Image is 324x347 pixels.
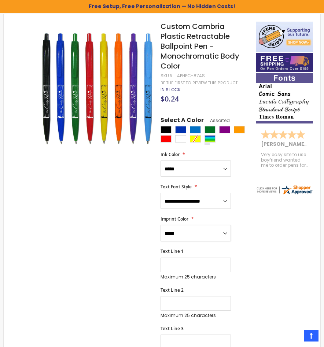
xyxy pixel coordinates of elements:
span: $0.24 [161,94,179,104]
span: Select A Color [161,116,204,126]
div: White [175,135,186,143]
span: Custom Cambria Plastic Retractable Ballpoint Pen - Monochromatic Body Color [161,21,239,71]
div: Green [205,126,216,133]
span: In stock [161,86,181,93]
span: [PERSON_NAME] [261,140,309,148]
div: Black [161,126,172,133]
div: Blue [175,126,186,133]
span: Text Line 3 [161,325,184,332]
div: Blue Light [190,126,201,133]
p: Maximum 25 characters [161,313,231,318]
div: Orange [234,126,245,133]
img: Free shipping on orders over $199 [256,53,313,72]
a: Top [304,330,319,342]
div: 4PHPC-874S [177,73,205,79]
img: 4pens.com widget logo [256,184,313,195]
img: font-personalization-examples [256,73,313,123]
span: Ink Color [161,151,180,158]
span: Imprint Color [161,216,188,222]
div: Very easy site to use boyfriend wanted me to order pens for his business [261,152,308,168]
span: Text Font Style [161,184,192,190]
img: 4pens 4 kids [256,22,313,52]
span: Text Line 1 [161,248,184,254]
a: Be the first to review this product [161,80,238,86]
span: Assorted [204,117,230,123]
div: Availability [161,87,181,93]
span: Text Line 2 [161,287,184,293]
div: Purple [219,126,230,133]
p: Maximum 25 characters [161,274,231,280]
a: 4pens.com certificate URL [256,191,313,197]
div: Assorted [205,135,216,143]
div: Red [161,135,172,143]
strong: SKU [161,73,174,79]
img: image_3_1.jpg [41,32,154,145]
